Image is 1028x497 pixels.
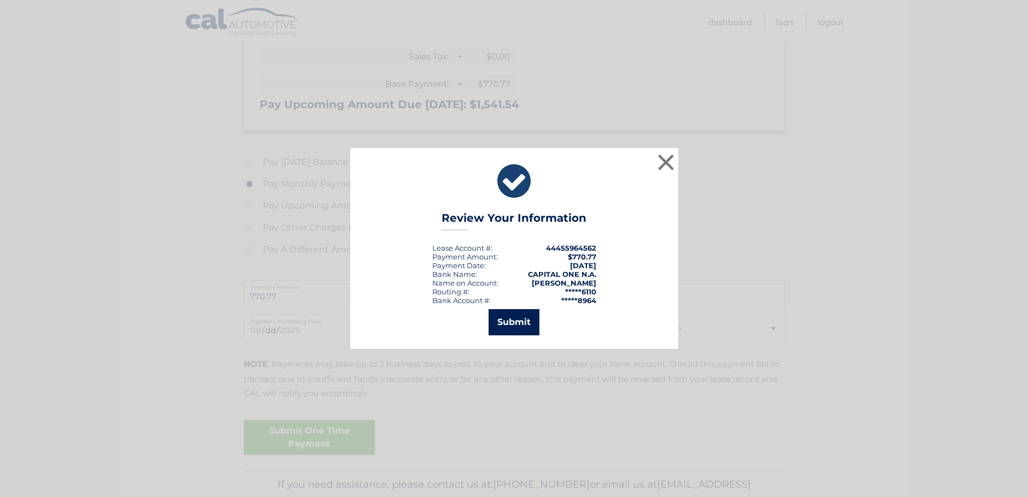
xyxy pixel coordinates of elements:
[655,151,677,173] button: ×
[432,261,486,270] div: :
[432,252,498,261] div: Payment Amount:
[570,261,596,270] span: [DATE]
[432,279,498,287] div: Name on Account:
[489,309,539,335] button: Submit
[432,270,477,279] div: Bank Name:
[528,270,596,279] strong: CAPITAL ONE N.A.
[568,252,596,261] span: $770.77
[432,287,469,296] div: Routing #:
[432,261,484,270] span: Payment Date
[432,244,492,252] div: Lease Account #:
[532,279,596,287] strong: [PERSON_NAME]
[546,244,596,252] strong: 44455964562
[442,211,586,230] h3: Review Your Information
[432,296,491,305] div: Bank Account #:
